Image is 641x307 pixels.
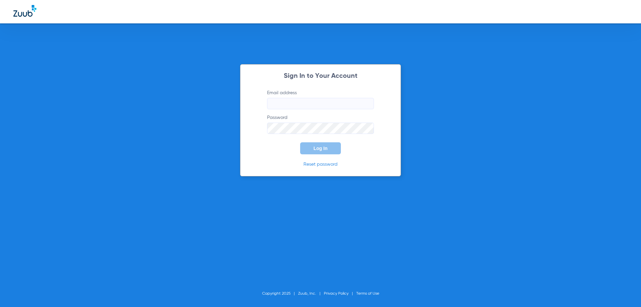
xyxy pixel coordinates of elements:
iframe: Chat Widget [608,275,641,307]
label: Password [267,114,374,134]
a: Terms of Use [356,292,379,296]
img: Zuub Logo [13,5,36,17]
span: Log In [313,146,328,151]
li: Zuub, Inc. [298,290,324,297]
li: Copyright 2025 [262,290,298,297]
a: Reset password [303,162,338,167]
button: Log In [300,142,341,154]
h2: Sign In to Your Account [257,73,384,80]
label: Email address [267,90,374,109]
a: Privacy Policy [324,292,349,296]
input: Password [267,123,374,134]
input: Email address [267,98,374,109]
